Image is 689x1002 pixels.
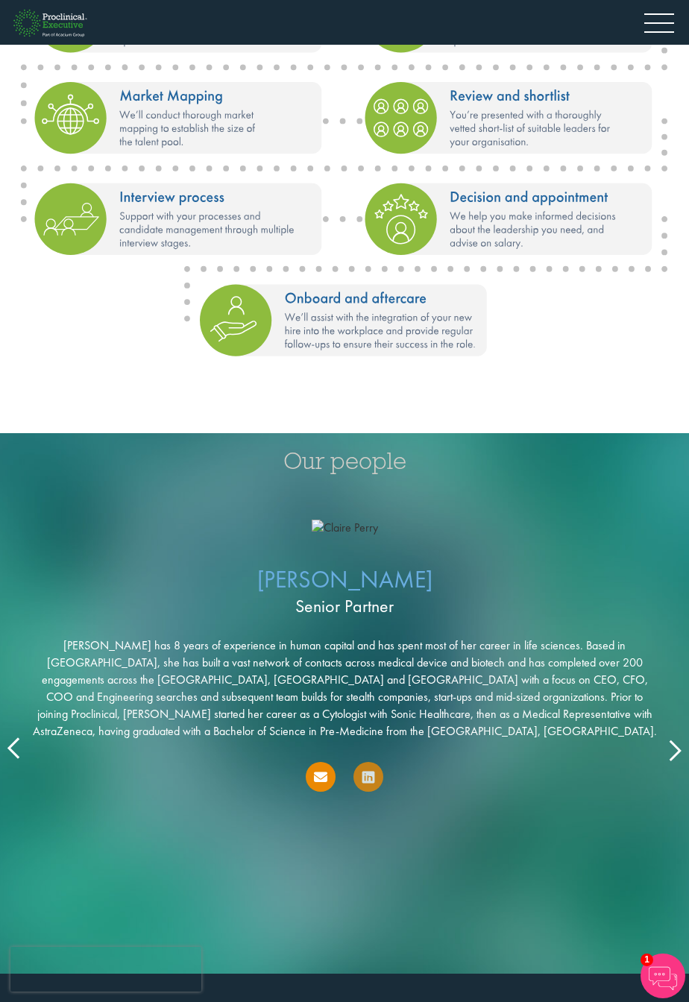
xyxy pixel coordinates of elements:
[641,954,653,966] span: 1
[30,593,659,619] span: Senior Partner
[312,520,378,537] img: Claire Perry
[30,637,659,740] p: [PERSON_NAME] has 8 years of experience in human capital and has spent most of her career in life...
[641,954,685,998] img: Chatbot
[30,563,659,623] p: [PERSON_NAME]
